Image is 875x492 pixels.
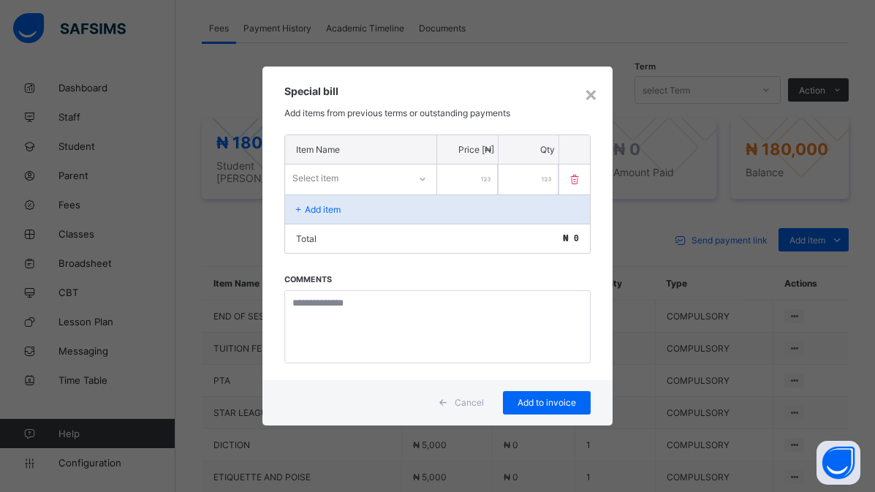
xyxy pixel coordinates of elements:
p: Price [₦] [441,144,493,155]
label: Comments [284,275,332,284]
button: Open asap [817,441,860,485]
p: Item Name [296,144,425,155]
span: Cancel [455,397,484,408]
p: Total [296,233,317,244]
p: Qty [502,144,555,155]
div: Select item [292,164,338,192]
p: Add item [305,204,341,215]
span: ₦ 0 [563,233,579,243]
div: × [584,81,598,106]
h3: Special bill [284,85,591,97]
span: Add to invoice [514,397,580,408]
p: Add items from previous terms or outstanding payments [284,107,591,118]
